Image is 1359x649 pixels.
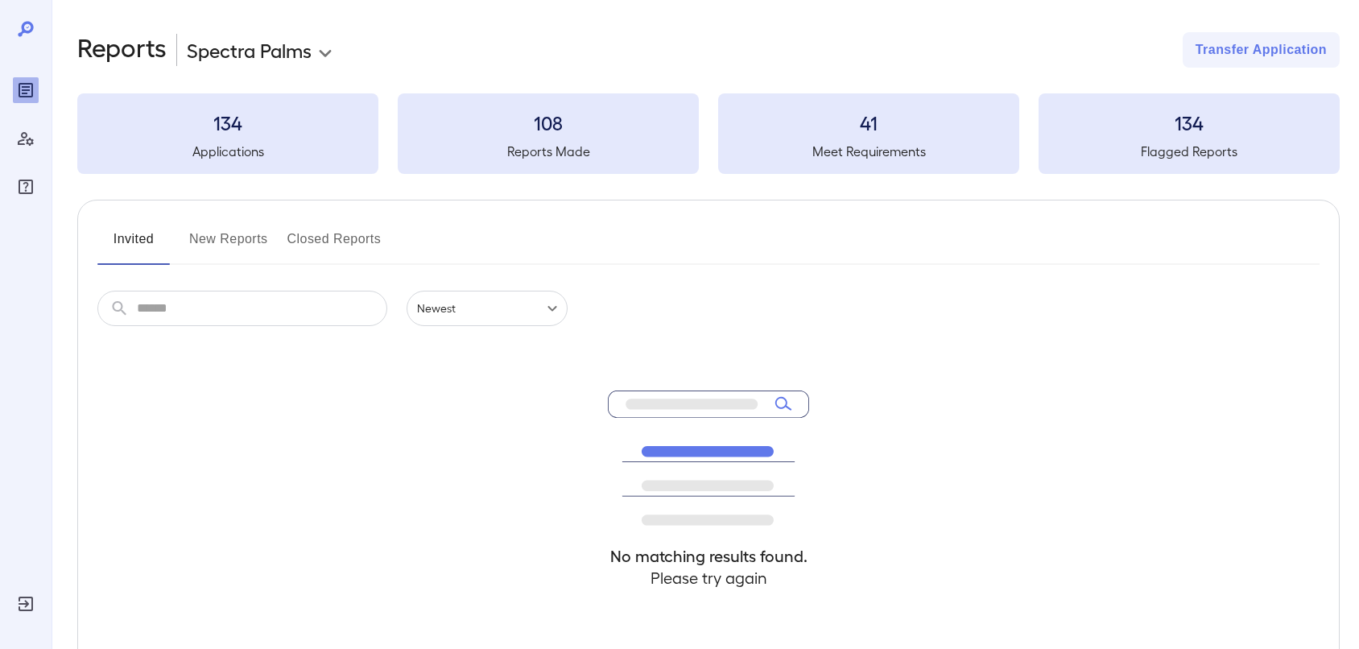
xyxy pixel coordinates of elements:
[13,174,39,200] div: FAQ
[13,77,39,103] div: Reports
[718,142,1019,161] h5: Meet Requirements
[13,126,39,151] div: Manage Users
[77,110,378,135] h3: 134
[407,291,568,326] div: Newest
[187,37,312,63] p: Spectra Palms
[608,567,809,589] h4: Please try again
[287,226,382,265] button: Closed Reports
[13,591,39,617] div: Log Out
[77,32,167,68] h2: Reports
[608,545,809,567] h4: No matching results found.
[398,110,699,135] h3: 108
[1039,142,1340,161] h5: Flagged Reports
[398,142,699,161] h5: Reports Made
[718,110,1019,135] h3: 41
[77,93,1340,174] summary: 134Applications108Reports Made41Meet Requirements134Flagged Reports
[1039,110,1340,135] h3: 134
[1183,32,1340,68] button: Transfer Application
[97,226,170,265] button: Invited
[77,142,378,161] h5: Applications
[189,226,268,265] button: New Reports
